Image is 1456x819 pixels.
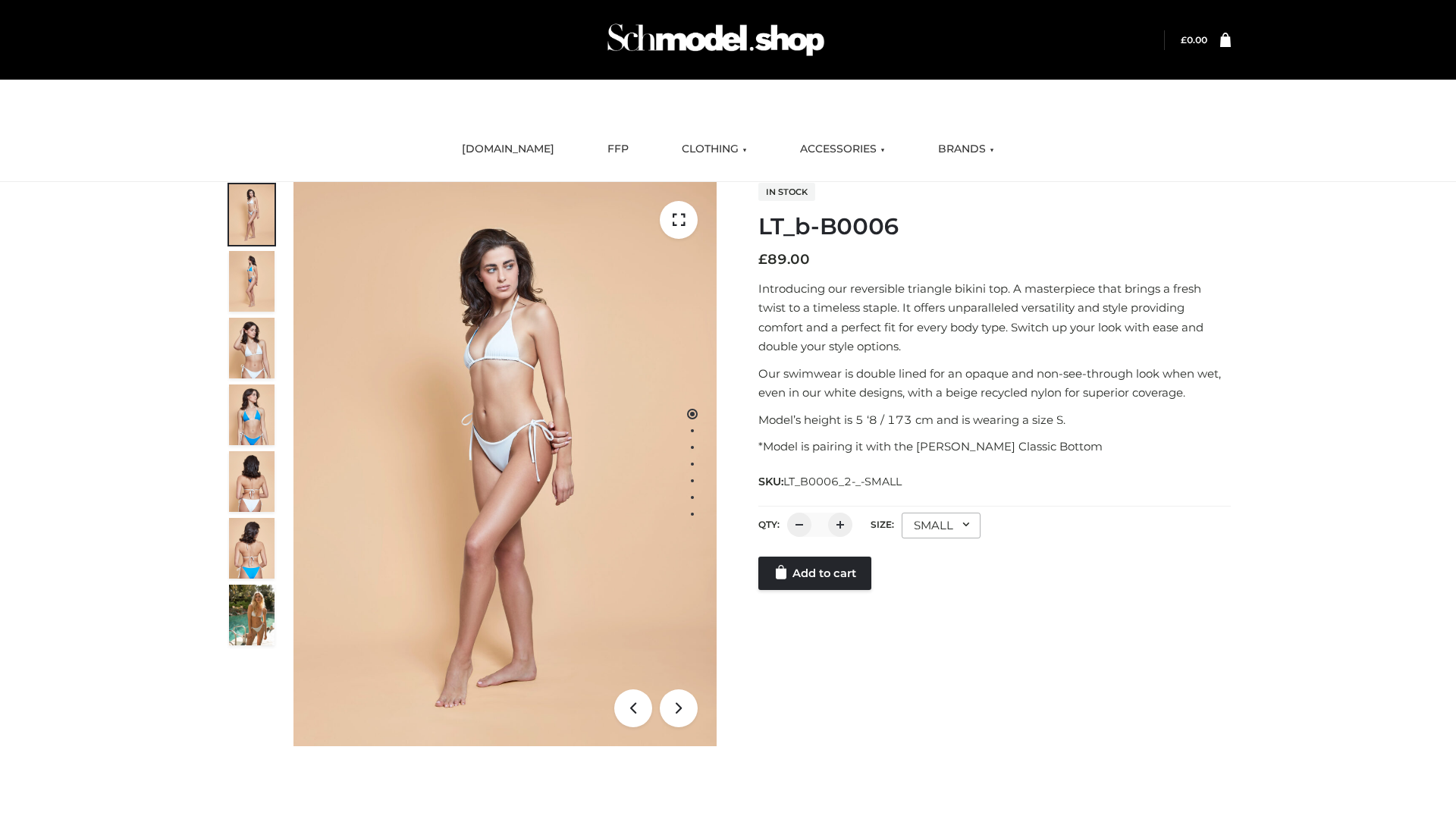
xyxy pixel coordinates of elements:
span: In stock [758,183,815,201]
img: ArielClassicBikiniTop_CloudNine_AzureSky_OW114ECO_7-scaled.jpg [229,451,275,512]
a: CLOTHING [670,133,758,166]
bdi: 89.00 [758,251,810,268]
a: Add to cart [758,557,871,590]
bdi: 0.00 [1181,34,1207,45]
label: Size: [871,519,894,530]
span: £ [758,251,767,268]
img: ArielClassicBikiniTop_CloudNine_AzureSky_OW114ECO_2-scaled.jpg [229,251,275,312]
a: £0.00 [1181,34,1207,45]
img: Arieltop_CloudNine_AzureSky2.jpg [229,585,275,645]
a: ACCESSORIES [789,133,896,166]
span: LT_B0006_2-_-SMALL [783,475,902,488]
h1: LT_b-B0006 [758,213,1231,240]
img: ArielClassicBikiniTop_CloudNine_AzureSky_OW114ECO_1 [293,182,717,746]
a: [DOMAIN_NAME] [450,133,566,166]
span: £ [1181,34,1187,45]
p: Introducing our reversible triangle bikini top. A masterpiece that brings a fresh twist to a time... [758,279,1231,356]
img: ArielClassicBikiniTop_CloudNine_AzureSky_OW114ECO_1-scaled.jpg [229,184,275,245]
img: ArielClassicBikiniTop_CloudNine_AzureSky_OW114ECO_8-scaled.jpg [229,518,275,579]
span: SKU: [758,472,903,491]
div: SMALL [902,513,981,538]
label: QTY: [758,519,780,530]
img: Schmodel Admin 964 [602,10,830,70]
p: Our swimwear is double lined for an opaque and non-see-through look when wet, even in our white d... [758,364,1231,403]
p: Model’s height is 5 ‘8 / 173 cm and is wearing a size S. [758,410,1231,430]
img: ArielClassicBikiniTop_CloudNine_AzureSky_OW114ECO_3-scaled.jpg [229,318,275,378]
a: BRANDS [927,133,1006,166]
a: FFP [596,133,640,166]
img: ArielClassicBikiniTop_CloudNine_AzureSky_OW114ECO_4-scaled.jpg [229,384,275,445]
p: *Model is pairing it with the [PERSON_NAME] Classic Bottom [758,437,1231,457]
